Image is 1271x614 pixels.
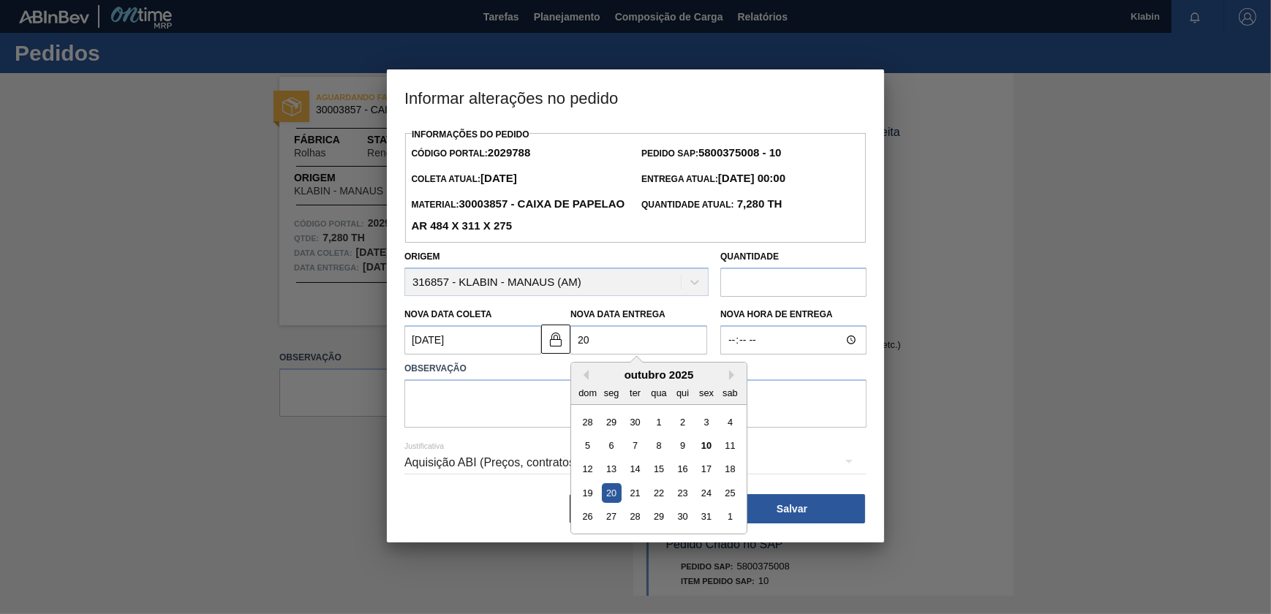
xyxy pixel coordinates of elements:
[734,197,782,210] strong: 7,280 TH
[571,368,747,381] div: outubro 2025
[625,460,645,480] div: Choose terça-feira, 14 de outubro de 2025
[602,383,622,403] div: seg
[625,483,645,503] div: Choose terça-feira, 21 de outubro de 2025
[404,442,867,483] div: Aquisição ABI (Preços, contratos, etc.)
[719,494,865,523] button: Salvar
[720,460,740,480] div: Choose sábado, 18 de outubro de 2025
[696,436,716,455] div: Choose sexta-feira, 10 de outubro de 2025
[578,370,589,380] button: Previous Month
[696,412,716,432] div: Choose sexta-feira, 3 de outubro de 2025
[729,370,739,380] button: Next Month
[696,460,716,480] div: Choose sexta-feira, 17 de outubro de 2025
[412,129,529,140] label: Informações do Pedido
[649,507,668,527] div: Choose quarta-feira, 29 de outubro de 2025
[720,436,740,455] div: Choose sábado, 11 de outubro de 2025
[673,383,693,403] div: qui
[649,460,668,480] div: Choose quarta-feira, 15 de outubro de 2025
[576,410,742,528] div: month 2025-10
[696,483,716,503] div: Choose sexta-feira, 24 de outubro de 2025
[404,358,867,379] label: Observação
[602,460,622,480] div: Choose segunda-feira, 13 de outubro de 2025
[673,412,693,432] div: Choose quinta-feira, 2 de outubro de 2025
[480,172,517,184] strong: [DATE]
[602,412,622,432] div: Choose segunda-feira, 29 de setembro de 2025
[641,148,781,159] span: Pedido SAP:
[578,483,597,503] div: Choose domingo, 19 de outubro de 2025
[570,309,665,319] label: Nova Data Entrega
[570,325,707,355] input: dd/mm/yyyy
[649,483,668,503] div: Choose quarta-feira, 22 de outubro de 2025
[625,436,645,455] div: Choose terça-feira, 7 de outubro de 2025
[411,148,530,159] span: Código Portal:
[625,383,645,403] div: ter
[411,200,625,232] span: Material:
[570,494,716,523] button: Fechar
[641,174,785,184] span: Entrega Atual:
[649,436,668,455] div: Choose quarta-feira, 8 de outubro de 2025
[698,146,781,159] strong: 5800375008 - 10
[404,309,492,319] label: Nova Data Coleta
[602,436,622,455] div: Choose segunda-feira, 6 de outubro de 2025
[411,174,516,184] span: Coleta Atual:
[488,146,530,159] strong: 2029788
[404,325,541,355] input: dd/mm/yyyy
[625,412,645,432] div: Choose terça-feira, 30 de setembro de 2025
[602,507,622,527] div: Choose segunda-feira, 27 de outubro de 2025
[673,460,693,480] div: Choose quinta-feira, 16 de outubro de 2025
[720,383,740,403] div: sab
[696,507,716,527] div: Choose sexta-feira, 31 de outubro de 2025
[387,69,884,125] h3: Informar alterações no pedido
[673,507,693,527] div: Choose quinta-feira, 30 de outubro de 2025
[404,251,440,262] label: Origem
[720,507,740,527] div: Choose sábado, 1 de novembro de 2025
[578,460,597,480] div: Choose domingo, 12 de outubro de 2025
[625,507,645,527] div: Choose terça-feira, 28 de outubro de 2025
[578,436,597,455] div: Choose domingo, 5 de outubro de 2025
[673,483,693,503] div: Choose quinta-feira, 23 de outubro de 2025
[720,483,740,503] div: Choose sábado, 25 de outubro de 2025
[641,200,782,210] span: Quantidade Atual:
[541,325,570,354] button: locked
[720,304,867,325] label: Nova Hora de Entrega
[649,383,668,403] div: qua
[720,251,779,262] label: Quantidade
[649,412,668,432] div: Choose quarta-feira, 1 de outubro de 2025
[696,383,716,403] div: sex
[578,383,597,403] div: dom
[602,483,622,503] div: Choose segunda-feira, 20 de outubro de 2025
[673,436,693,455] div: Choose quinta-feira, 9 de outubro de 2025
[578,507,597,527] div: Choose domingo, 26 de outubro de 2025
[547,330,565,348] img: locked
[411,197,625,232] strong: 30003857 - CAIXA DE PAPELAO AR 484 X 311 X 275
[720,412,740,432] div: Choose sábado, 4 de outubro de 2025
[718,172,785,184] strong: [DATE] 00:00
[578,412,597,432] div: Choose domingo, 28 de setembro de 2025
